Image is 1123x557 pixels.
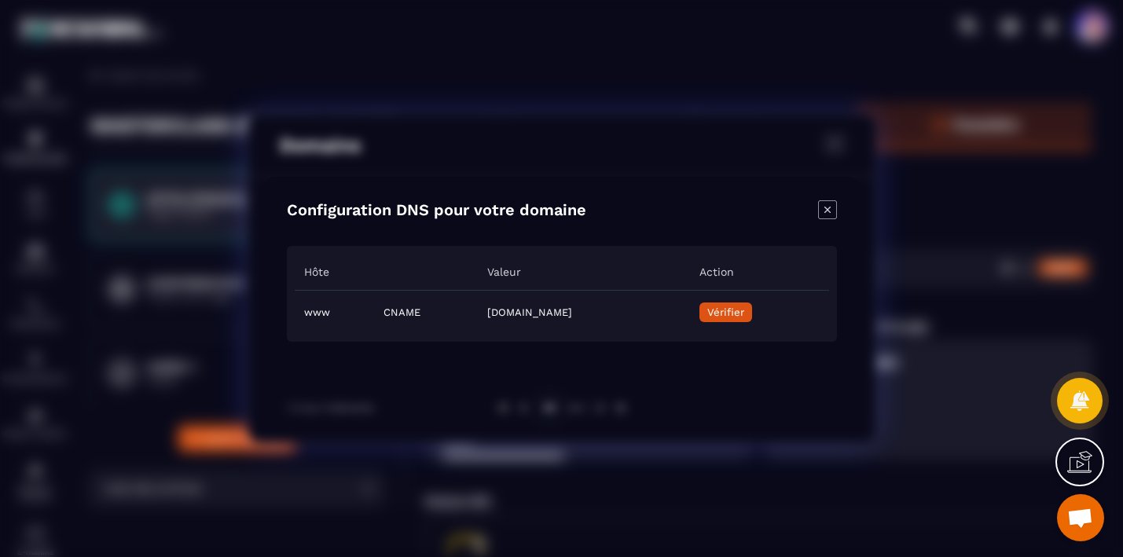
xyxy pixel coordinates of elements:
td: CNAME [373,290,477,334]
h4: Configuration DNS pour votre domaine [287,200,586,222]
button: Vérifier [699,302,751,322]
div: Close modal [818,200,837,222]
td: www [295,290,374,334]
th: Action [689,254,828,291]
span: Vérifier [706,306,743,318]
th: Valeur [478,254,689,291]
a: Ouvrir le chat [1057,494,1104,541]
td: [DOMAIN_NAME] [478,290,689,334]
th: Hôte [295,254,374,291]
